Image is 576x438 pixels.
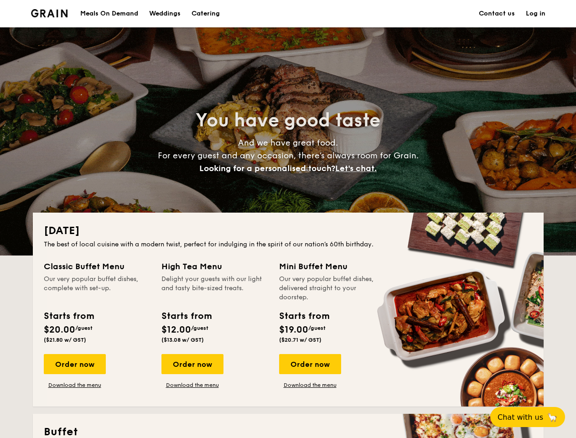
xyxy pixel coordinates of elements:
a: Download the menu [279,381,341,389]
a: Download the menu [161,381,223,389]
div: Starts from [44,309,93,323]
span: ($20.71 w/ GST) [279,337,322,343]
button: Chat with us🦙 [490,407,565,427]
span: /guest [191,325,208,331]
span: /guest [75,325,93,331]
div: Mini Buffet Menu [279,260,386,273]
div: Our very popular buffet dishes, complete with set-up. [44,275,150,302]
span: ($21.80 w/ GST) [44,337,86,343]
span: You have good taste [196,109,380,131]
div: Order now [279,354,341,374]
div: Starts from [279,309,329,323]
span: $12.00 [161,324,191,335]
a: Logotype [31,9,68,17]
div: High Tea Menu [161,260,268,273]
div: Order now [161,354,223,374]
span: $20.00 [44,324,75,335]
div: Order now [44,354,106,374]
span: /guest [308,325,326,331]
div: Starts from [161,309,211,323]
span: Looking for a personalised touch? [199,163,335,173]
a: Download the menu [44,381,106,389]
div: Delight your guests with our light and tasty bite-sized treats. [161,275,268,302]
div: Our very popular buffet dishes, delivered straight to your doorstep. [279,275,386,302]
span: ($13.08 w/ GST) [161,337,204,343]
span: Let's chat. [335,163,377,173]
span: And we have great food. For every guest and any occasion, there’s always room for Grain. [158,138,419,173]
span: 🦙 [547,412,558,422]
div: Classic Buffet Menu [44,260,150,273]
img: Grain [31,9,68,17]
span: Chat with us [498,413,543,422]
h2: [DATE] [44,224,533,238]
span: $19.00 [279,324,308,335]
div: The best of local cuisine with a modern twist, perfect for indulging in the spirit of our nation’... [44,240,533,249]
